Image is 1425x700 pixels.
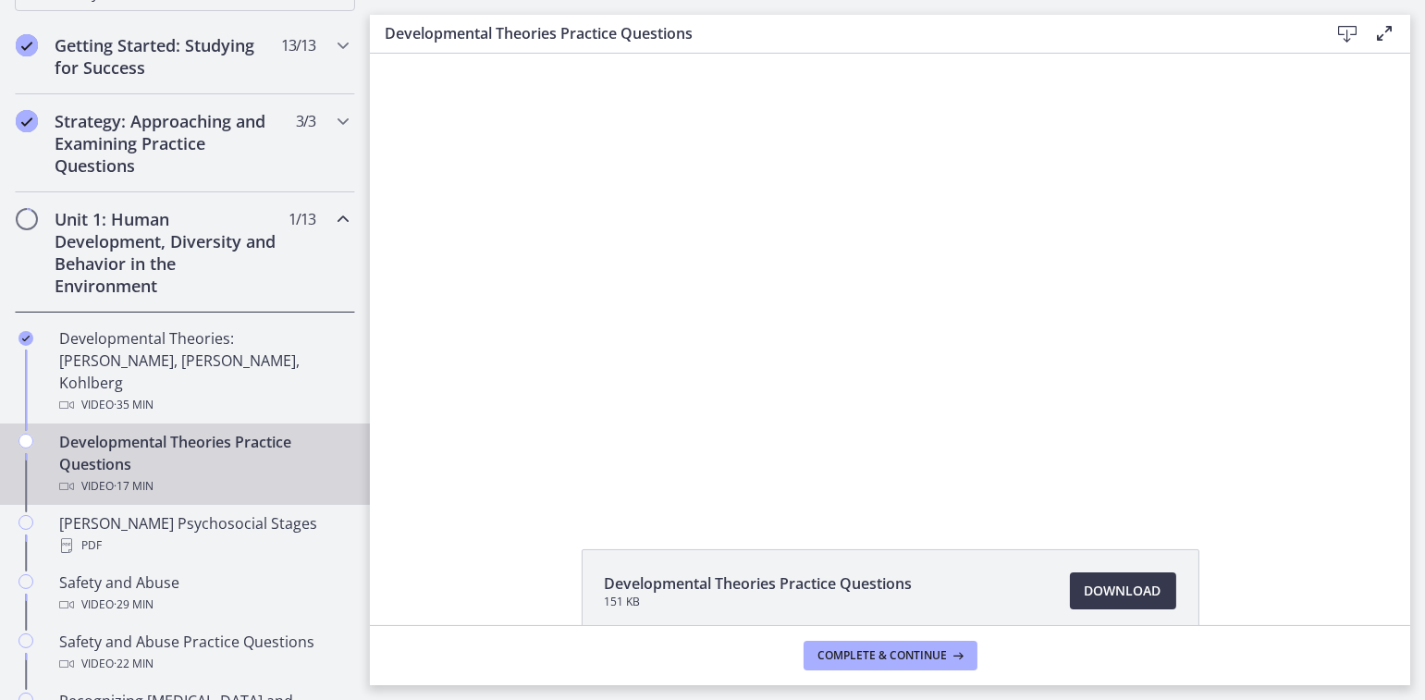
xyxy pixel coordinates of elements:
h2: Unit 1: Human Development, Diversity and Behavior in the Environment [55,208,280,297]
button: Complete & continue [804,641,977,670]
h3: Developmental Theories Practice Questions [385,22,1299,44]
div: Video [59,594,348,616]
div: [PERSON_NAME] Psychosocial Stages [59,512,348,557]
span: 1 / 13 [289,208,315,230]
a: Download [1070,572,1176,609]
h2: Getting Started: Studying for Success [55,34,280,79]
span: 151 KB [605,595,913,609]
span: · 17 min [114,475,154,497]
h2: Strategy: Approaching and Examining Practice Questions [55,110,280,177]
div: Video [59,653,348,675]
div: PDF [59,534,348,557]
div: Safety and Abuse [59,571,348,616]
div: Video [59,475,348,497]
span: Complete & continue [818,648,948,663]
i: Completed [16,34,38,56]
i: Completed [16,110,38,132]
span: · 29 min [114,594,154,616]
div: Developmental Theories Practice Questions [59,431,348,497]
div: Video [59,394,348,416]
span: 13 / 13 [281,34,315,56]
div: Safety and Abuse Practice Questions [59,631,348,675]
span: Developmental Theories Practice Questions [605,572,913,595]
div: Developmental Theories: [PERSON_NAME], [PERSON_NAME], Kohlberg [59,327,348,416]
span: 3 / 3 [296,110,315,132]
i: Completed [18,331,33,346]
span: · 22 min [114,653,154,675]
span: Download [1085,580,1161,602]
span: · 35 min [114,394,154,416]
iframe: Video Lesson [370,54,1410,507]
